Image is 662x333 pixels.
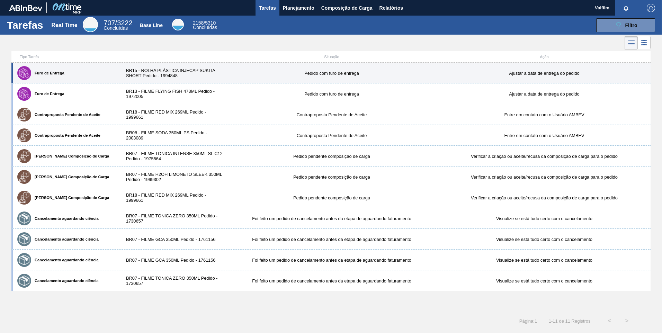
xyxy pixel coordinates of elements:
div: Pedido pendente composição de carga [225,195,438,200]
div: Visão em Lista [625,36,638,49]
div: Foi feito um pedido de cancelamento antes da etapa de aguardando faturamento [225,258,438,263]
div: Entre em contato com o Usuário AMBEV [438,133,651,138]
span: Concluídas [193,25,217,30]
button: Filtro [596,18,655,32]
div: Entre em contato com o Usuário AMBEV [438,112,651,117]
span: Filtro [625,22,637,28]
span: 707 [104,19,115,27]
img: TNhmsLtSVTkK8tSr43FrP2fwEKptu5GPRR3wAAAABJRU5ErkJggg== [9,5,42,11]
button: Notificações [615,3,637,13]
span: Concluídas [104,25,128,31]
div: Real Time [104,20,132,30]
div: Contraproposta Pendente de Aceite [225,112,438,117]
label: Contraproposta Pendente de Aceite [31,133,100,137]
span: Tarefas [259,4,276,12]
div: Visualize se está tudo certo com o cancelamento [438,237,651,242]
span: 2158 [193,20,204,26]
label: Cancelamento aguardando ciência [31,258,99,262]
div: Ação [438,55,651,59]
div: Foi feito um pedido de cancelamento antes da etapa de aguardando faturamento [225,237,438,242]
span: 1 - 11 de 11 Registros [547,318,590,324]
div: BR07 - FILME H2OH LIMONETO SLEEK 350ML Pedido - 1999302 [119,172,225,182]
div: BR07 - FILME GCA 350ML Pedido - 1761156 [119,258,225,263]
label: [PERSON_NAME] Composição de Carga [31,154,109,158]
button: > [618,312,636,330]
div: BR08 - FILME SODA 350ML PS Pedido - 2003089 [119,130,225,141]
span: Planejamento [283,4,314,12]
div: Foi feito um pedido de cancelamento antes da etapa de aguardando faturamento [225,216,438,221]
div: Pedido pendente composição de carga [225,174,438,180]
div: Verificar a criação ou aceite/recusa da composição de carga para o pedido [438,195,651,200]
div: BR15 - ROLHA PLÁSTICA INJECAP SUKITA SHORT Pedido - 1994848 [119,68,225,78]
label: Cancelamento aguardando ciência [31,237,99,241]
label: Furo de Entrega [31,92,64,96]
div: Visualize se está tudo certo com o cancelamento [438,216,651,221]
div: Situação [225,55,438,59]
span: Relatórios [379,4,403,12]
span: Página : 1 [519,318,537,324]
div: Contraproposta Pendente de Aceite [225,133,438,138]
div: Base Line [140,22,163,28]
div: BR07 - FILME TONICA ZERO 350ML Pedido - 1730657 [119,276,225,286]
span: / 5310 [193,20,216,26]
div: Visão em Cards [638,36,651,49]
label: Cancelamento aguardando ciência [31,279,99,283]
div: Tipo Tarefa [13,55,119,59]
div: Pedido pendente composição de carga [225,154,438,159]
div: BR13 - FILME FLYING FISH 473ML Pedido - 1972005 [119,89,225,99]
img: Logout [647,4,655,12]
button: < [601,312,618,330]
span: Composição de Carga [321,4,373,12]
div: BR18 - FILME RED MIX 269ML Pedido - 1999661 [119,192,225,203]
div: Ajustar a data de entrega do pedido [438,91,651,97]
span: / 3222 [104,19,132,27]
label: Contraproposta Pendente de Aceite [31,112,100,117]
div: BR07 - FILME GCA 350ML Pedido - 1761156 [119,237,225,242]
div: Verificar a criação ou aceite/recusa da composição de carga para o pedido [438,174,651,180]
div: BR07 - FILME TONICA ZERO 350ML Pedido - 1730657 [119,213,225,224]
div: Verificar a criação ou aceite/recusa da composição de carga para o pedido [438,154,651,159]
div: Visualize se está tudo certo com o cancelamento [438,278,651,283]
div: Pedido com furo de entrega [225,71,438,76]
div: Real Time [83,17,98,32]
div: Ajustar a data de entrega do pedido [438,71,651,76]
div: Base Line [172,19,184,30]
div: BR07 - FILME TONICA INTENSE 350ML SL C12 Pedido - 1975564 [119,151,225,161]
div: Base Line [193,21,217,30]
label: Furo de Entrega [31,71,64,75]
div: Visualize se está tudo certo com o cancelamento [438,258,651,263]
label: Cancelamento aguardando ciência [31,216,99,220]
div: Foi feito um pedido de cancelamento antes da etapa de aguardando faturamento [225,278,438,283]
div: Real Time [51,22,77,28]
div: Pedido com furo de entrega [225,91,438,97]
label: [PERSON_NAME] Composição de Carga [31,196,109,200]
h1: Tarefas [7,21,43,29]
div: BR18 - FILME RED MIX 269ML Pedido - 1999661 [119,109,225,120]
label: [PERSON_NAME] Composição de Carga [31,175,109,179]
